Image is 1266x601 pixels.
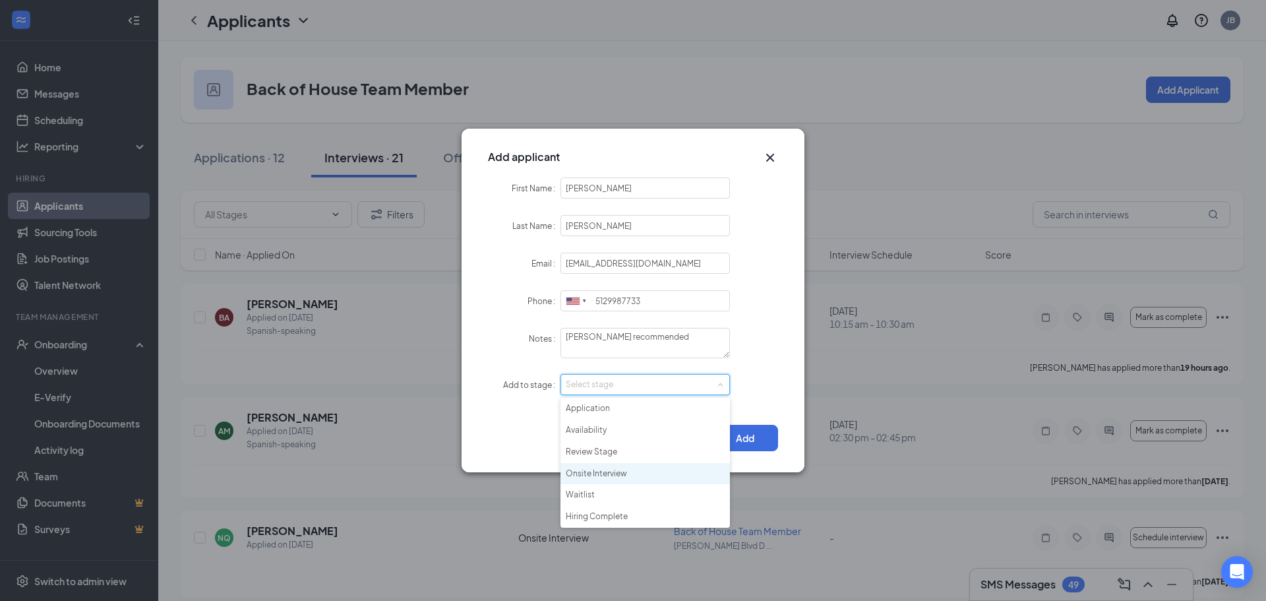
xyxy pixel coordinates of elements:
input: Last Name [560,215,730,236]
li: Onsite Interview [560,463,730,485]
li: Availability [560,420,730,441]
label: First Name [512,183,560,193]
svg: Cross [762,150,778,166]
label: Notes [529,334,560,344]
li: Review Stage [560,441,730,463]
h3: Add applicant [488,150,560,164]
label: Phone [527,296,560,306]
label: Add to stage [503,380,560,390]
div: Open Intercom Messenger [1221,556,1253,588]
li: Hiring Complete [560,506,730,528]
div: United States: +1 [561,291,591,311]
li: Waitlist [560,484,730,506]
button: Add [712,425,778,451]
li: Application [560,398,730,420]
textarea: Notes [560,328,730,358]
input: Email [560,253,730,274]
button: Close [762,150,778,166]
input: (201) 555-0123 [560,290,730,311]
label: Last Name [512,221,560,231]
label: Email [531,259,560,269]
div: Select stage [566,378,719,391]
input: First Name [560,177,730,199]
